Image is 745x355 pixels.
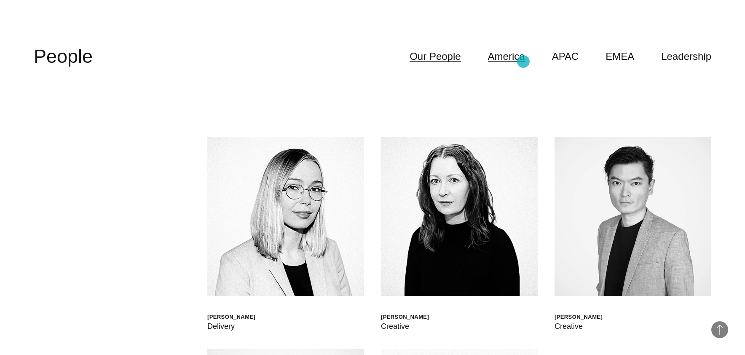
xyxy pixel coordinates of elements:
[552,48,579,65] a: APAC
[661,48,711,65] a: Leadership
[410,48,461,65] a: Our People
[207,137,364,296] img: Walt Drkula
[488,48,525,65] a: America
[555,137,711,296] img: Daniel Ng
[207,320,255,332] div: Delivery
[555,320,603,332] div: Creative
[606,48,634,65] a: EMEA
[381,137,538,296] img: Jen Higgins
[207,313,255,320] div: [PERSON_NAME]
[555,313,603,320] div: [PERSON_NAME]
[711,321,728,338] button: Back to Top
[34,44,93,69] h2: People
[381,313,429,320] div: [PERSON_NAME]
[381,320,429,332] div: Creative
